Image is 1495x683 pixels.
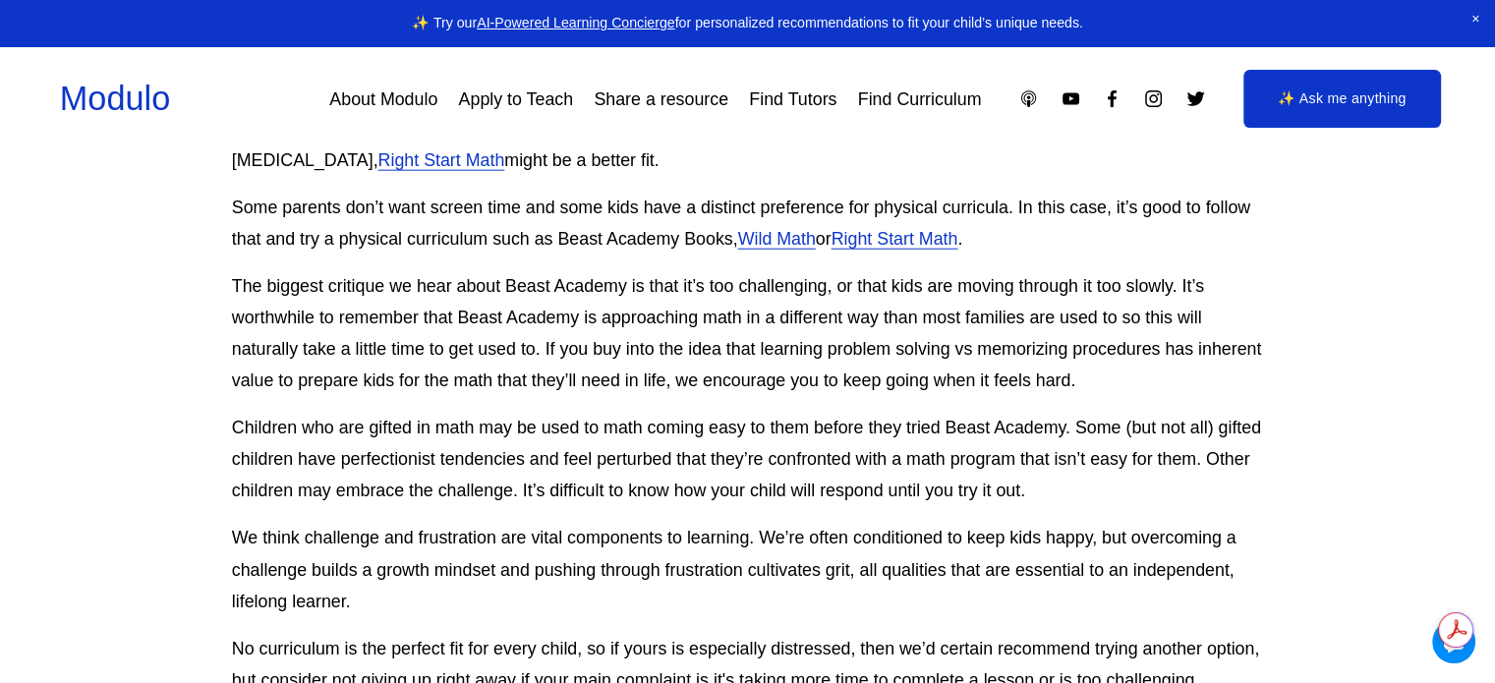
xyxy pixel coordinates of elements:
a: Facebook [1102,88,1122,109]
a: AI-Powered Learning Concierge [477,15,674,30]
p: The biggest critique we hear about Beast Academy is that it’s too challenging, or that kids are m... [232,270,1264,396]
a: Twitter [1185,88,1206,109]
a: Find Tutors [749,82,836,117]
a: Right Start Math [378,150,505,170]
p: We think challenge and frustration are vital components to learning. We’re often conditioned to k... [232,522,1264,616]
p: Children who are gifted in math may be used to math coming easy to them before they tried Beast A... [232,412,1264,506]
a: YouTube [1061,88,1081,109]
a: ✨ Ask me anything [1243,70,1441,129]
a: Apply to Teach [459,82,574,117]
a: Wild Math [738,229,816,249]
a: About Modulo [329,82,437,117]
a: Right Start Math [832,229,958,249]
a: Find Curriculum [858,82,982,117]
a: Modulo [60,80,170,117]
a: Share a resource [594,82,728,117]
a: Apple Podcasts [1018,88,1039,109]
p: Some parents don’t want screen time and some kids have a distinct preference for physical curricu... [232,192,1264,255]
a: Instagram [1143,88,1164,109]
